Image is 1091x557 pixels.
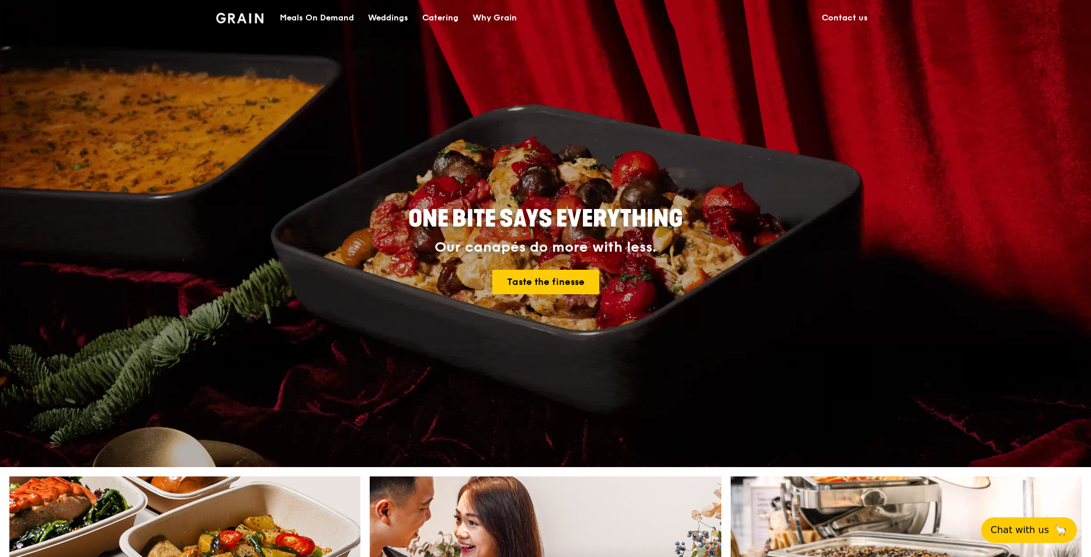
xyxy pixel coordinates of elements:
a: Catering [415,1,465,36]
a: Why Grain [465,1,524,36]
span: 🦙 [1054,523,1068,537]
button: Chat with us🦙 [981,517,1077,543]
div: Why Grain [472,1,517,36]
div: Catering [422,1,458,36]
div: Our canapés do more with less. [335,239,756,256]
img: Grain [216,13,263,23]
a: Contact us [815,1,875,36]
span: Chat with us [991,523,1049,537]
a: Weddings [361,1,415,36]
div: Meals On Demand [280,1,354,36]
div: Weddings [368,1,408,36]
span: ONE BITE SAYS EVERYTHING [408,205,683,233]
a: Taste the finesse [492,270,599,294]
